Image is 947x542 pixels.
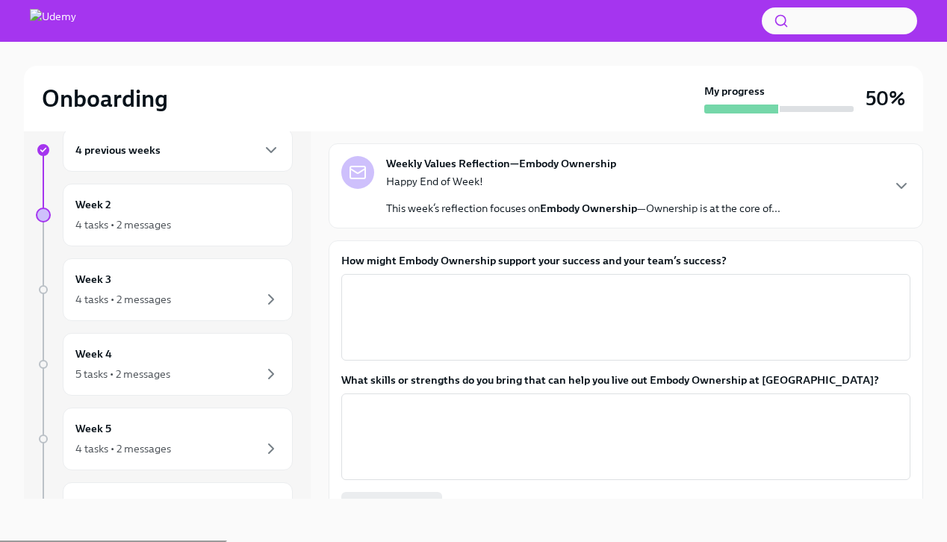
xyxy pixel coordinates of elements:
[75,346,112,362] h6: Week 4
[75,367,170,381] div: 5 tasks • 2 messages
[341,373,910,387] label: What skills or strengths do you bring that can help you live out Embody Ownership at [GEOGRAPHIC_...
[75,441,171,456] div: 4 tasks • 2 messages
[704,84,765,99] strong: My progress
[36,333,293,396] a: Week 45 tasks • 2 messages
[75,217,171,232] div: 4 tasks • 2 messages
[866,85,905,112] h3: 50%
[75,142,161,158] h6: 4 previous weeks
[42,84,168,113] h2: Onboarding
[75,271,111,287] h6: Week 3
[386,174,780,189] p: Happy End of Week!
[63,128,293,172] div: 4 previous weeks
[36,258,293,321] a: Week 34 tasks • 2 messages
[75,420,111,437] h6: Week 5
[36,184,293,246] a: Week 24 tasks • 2 messages
[30,9,76,33] img: Udemy
[36,408,293,470] a: Week 54 tasks • 2 messages
[386,156,616,171] strong: Weekly Values Reflection—Embody Ownership
[75,292,171,307] div: 4 tasks • 2 messages
[341,253,910,268] label: How might Embody Ownership support your success and your team’s success?
[540,202,637,215] strong: Embody Ownership
[75,495,112,511] h6: Week 6
[386,201,780,216] p: This week’s reflection focuses on —Ownership is at the core of...
[75,196,111,213] h6: Week 2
